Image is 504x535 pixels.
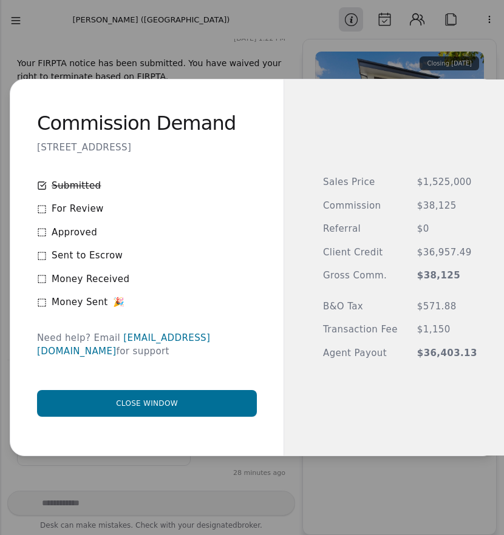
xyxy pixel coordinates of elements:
[417,246,477,260] span: $36,957.49
[417,222,477,236] span: $0
[37,331,257,358] div: Need help? Email
[37,118,236,129] h2: Commission Demand
[323,222,398,236] span: Referral
[323,346,398,360] span: Agent Payout
[117,346,169,357] span: for support
[37,141,131,155] p: [STREET_ADDRESS]
[323,199,398,213] span: Commission
[323,300,398,314] span: B&O Tax
[417,323,477,337] span: $1,150
[417,199,477,213] span: $38,125
[37,332,210,357] a: [EMAIL_ADDRESS][DOMAIN_NAME]
[417,346,477,360] span: $36,403.13
[52,295,124,309] span: Money Sent
[323,269,398,283] span: Gross Comm.
[323,246,398,260] span: Client Credit
[113,297,124,308] span: 🎉
[417,300,477,314] span: $571.88
[417,175,477,189] span: $1,525,000
[52,249,123,263] span: Sent to Escrow
[52,179,101,193] span: Submitted
[52,202,104,216] span: For Review
[52,272,129,286] span: Money Received
[323,323,398,337] span: Transaction Fee
[37,390,257,417] button: Close window
[52,226,97,240] span: Approved
[417,269,477,283] span: $38,125
[323,175,398,189] span: Sales Price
